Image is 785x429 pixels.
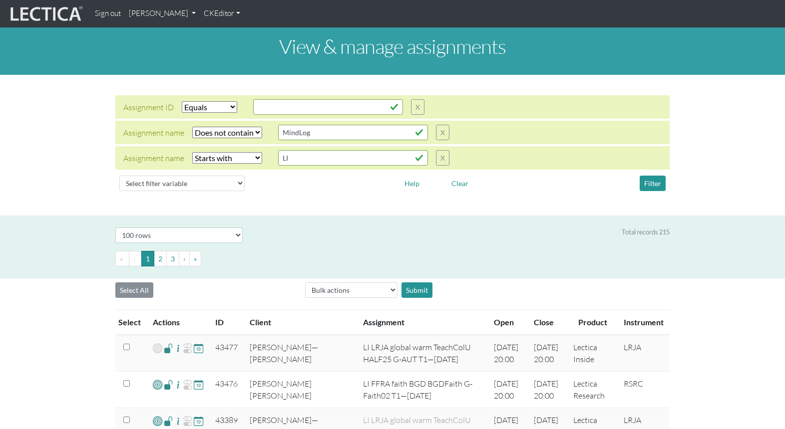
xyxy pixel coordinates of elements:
[200,4,244,23] a: CKEditor
[400,176,424,191] button: Help
[244,310,357,335] th: Client
[147,310,209,335] th: Actions
[194,379,203,390] span: Update close date
[209,335,244,372] td: 43477
[153,415,162,427] span: Add VCoLs
[115,251,670,266] ul: Pagination
[115,310,147,335] th: Select
[164,342,173,354] span: Access List
[436,125,449,140] button: X
[357,335,488,372] td: LI LRJA global warm TeachColU HALF25 G-AUT T1—[DATE]
[91,4,125,23] a: Sign out
[141,251,154,266] button: Go to page 1
[166,251,179,266] button: Go to page 3
[194,415,203,427] span: Update close date
[244,335,357,372] td: [PERSON_NAME]—[PERSON_NAME]
[528,335,567,372] td: [DATE] 20:00
[153,379,162,390] span: Add VCoLs
[154,251,167,266] button: Go to page 2
[436,150,449,166] button: X
[528,310,567,335] th: Close
[115,282,153,298] button: Select All
[528,372,567,408] td: [DATE] 20:00
[123,152,184,164] div: Assignment name
[189,251,201,266] button: Go to last page
[153,342,162,354] span: Add VCoLs
[447,176,473,191] button: Clear
[209,310,244,335] th: ID
[123,101,174,113] div: Assignment ID
[618,310,670,335] th: Instrument
[173,342,183,354] span: Assignment Details
[411,99,424,115] button: X
[357,310,488,335] th: Assignment
[164,415,173,427] span: Access List
[622,227,670,237] div: Total records 215
[567,372,618,408] td: Lectica Research
[179,251,190,266] button: Go to next page
[400,178,424,187] a: Help
[173,379,183,391] span: Assignment Details
[183,379,192,391] span: Re-open Assignment
[183,342,192,354] span: Re-open Assignment
[244,372,357,408] td: [PERSON_NAME] [PERSON_NAME]
[567,335,618,372] td: Lectica Inside
[209,372,244,408] td: 43476
[488,335,527,372] td: [DATE] 20:00
[125,4,200,23] a: [PERSON_NAME]
[567,310,618,335] th: Product
[618,372,670,408] td: RSRC
[164,379,173,390] span: Access List
[194,342,203,354] span: Update close date
[183,415,192,427] span: Re-open Assignment
[401,282,432,298] div: Submit
[618,335,670,372] td: LRJA
[488,310,527,335] th: Open
[173,415,183,427] span: Assignment Details
[488,372,527,408] td: [DATE] 20:00
[640,176,666,191] button: Filter
[8,4,83,23] img: lecticalive
[123,127,184,139] div: Assignment name
[357,372,488,408] td: LI FFRA faith BGD BGDFaith G-Faith02 T1—[DATE]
